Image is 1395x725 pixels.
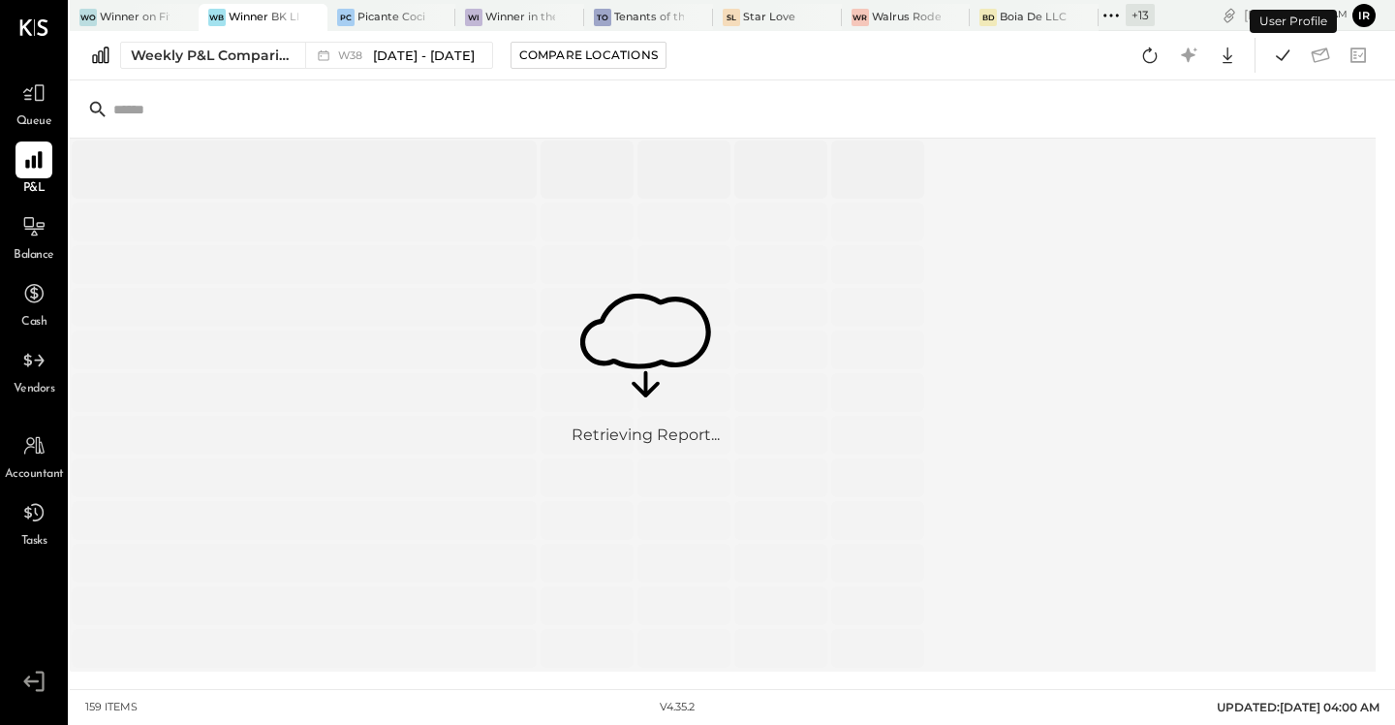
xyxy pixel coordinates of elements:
[1126,4,1155,26] div: + 13
[100,10,170,25] div: Winner on Fifth LLC
[14,381,55,398] span: Vendors
[5,466,64,484] span: Accountant
[1,427,67,484] a: Accountant
[337,9,355,26] div: PC
[79,9,97,26] div: Wo
[21,533,47,551] span: Tasks
[208,9,226,26] div: WB
[1,494,67,551] a: Tasks
[85,700,138,715] div: 159 items
[373,47,475,65] span: [DATE] - [DATE]
[1331,8,1348,21] span: am
[338,50,368,61] span: W38
[1217,700,1379,714] span: UPDATED: [DATE] 04:00 AM
[23,180,46,198] span: P&L
[120,42,493,69] button: Weekly P&L Comparison W38[DATE] - [DATE]
[743,10,795,25] div: Star Love
[1000,10,1067,25] div: Boia De LLC
[511,42,666,69] button: Compare Locations
[1289,6,1328,24] span: 9 : 41
[21,314,46,331] span: Cash
[229,10,298,25] div: Winner BK LLC
[594,9,611,26] div: To
[723,9,740,26] div: SL
[614,10,684,25] div: Tenants of the Trees
[852,9,869,26] div: WR
[131,46,294,65] div: Weekly P&L Comparison
[979,9,997,26] div: BD
[572,425,720,447] div: Retrieving Report...
[465,9,482,26] div: Wi
[1244,6,1348,24] div: [DATE]
[660,700,695,715] div: v 4.35.2
[872,10,942,25] div: Walrus Rodeo
[1220,5,1239,25] div: copy link
[1250,10,1337,33] div: User Profile
[1352,4,1376,27] button: Ir
[14,247,54,265] span: Balance
[1,75,67,131] a: Queue
[1,275,67,331] a: Cash
[16,113,52,131] span: Queue
[485,10,555,25] div: Winner in the Park
[1,208,67,265] a: Balance
[519,47,658,63] div: Compare Locations
[357,10,427,25] div: Picante Cocina Mexicana Rest
[1,342,67,398] a: Vendors
[1,142,67,198] a: P&L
